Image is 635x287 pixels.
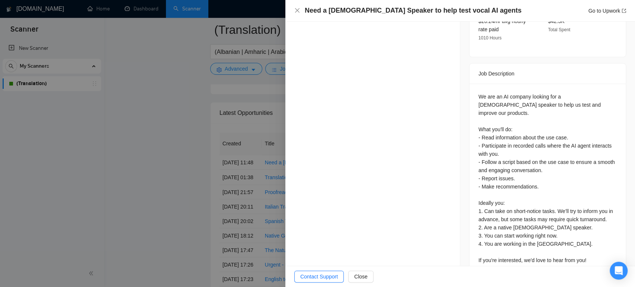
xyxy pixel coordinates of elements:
[294,7,300,13] span: close
[294,7,300,14] button: Close
[548,18,564,24] span: $42.3K
[548,27,570,32] span: Total Spent
[478,64,617,84] div: Job Description
[610,262,628,280] div: Open Intercom Messenger
[300,273,338,281] span: Contact Support
[348,271,373,283] button: Close
[588,8,626,14] a: Go to Upworkexport
[294,271,344,283] button: Contact Support
[478,35,501,41] span: 1010 Hours
[478,93,617,264] div: We are an AI company looking for a [DEMOGRAPHIC_DATA] speaker to help us test and improve our pro...
[354,273,368,281] span: Close
[305,6,522,15] h4: Need a [DEMOGRAPHIC_DATA] Speaker to help test vocal AI agents
[622,9,626,13] span: export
